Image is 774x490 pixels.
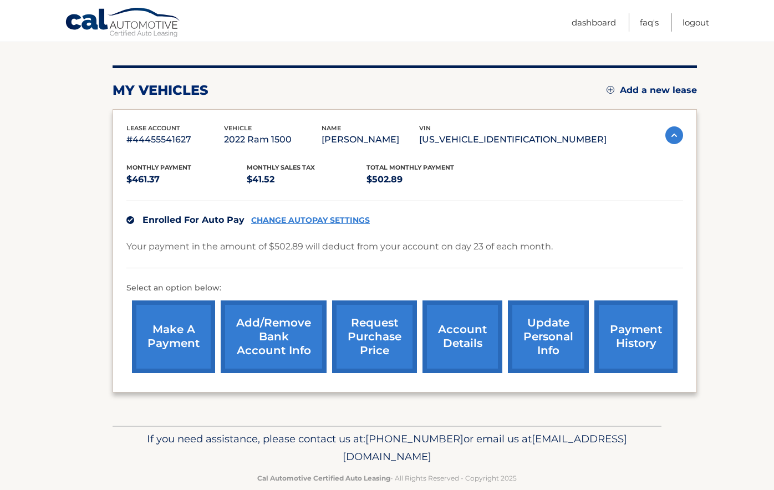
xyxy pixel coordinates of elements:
span: name [322,124,341,132]
span: Monthly sales Tax [247,164,315,171]
a: FAQ's [640,13,659,32]
a: Add/Remove bank account info [221,300,327,373]
a: CHANGE AUTOPAY SETTINGS [251,216,370,225]
p: $461.37 [126,172,247,187]
p: - All Rights Reserved - Copyright 2025 [120,472,654,484]
p: Select an option below: [126,282,683,295]
span: vin [419,124,431,132]
p: $41.52 [247,172,367,187]
p: 2022 Ram 1500 [224,132,322,147]
span: vehicle [224,124,252,132]
span: Monthly Payment [126,164,191,171]
a: payment history [594,300,678,373]
img: check.svg [126,216,134,224]
h2: my vehicles [113,82,208,99]
a: Dashboard [572,13,616,32]
span: [PHONE_NUMBER] [365,432,464,445]
p: $502.89 [366,172,487,187]
span: lease account [126,124,180,132]
img: accordion-active.svg [665,126,683,144]
a: Add a new lease [607,85,697,96]
a: Cal Automotive [65,7,181,39]
p: Your payment in the amount of $502.89 will deduct from your account on day 23 of each month. [126,239,553,254]
p: [PERSON_NAME] [322,132,419,147]
a: update personal info [508,300,589,373]
img: add.svg [607,86,614,94]
p: #44455541627 [126,132,224,147]
span: Enrolled For Auto Pay [142,215,245,225]
a: Logout [683,13,709,32]
a: make a payment [132,300,215,373]
p: If you need assistance, please contact us at: or email us at [120,430,654,466]
p: [US_VEHICLE_IDENTIFICATION_NUMBER] [419,132,607,147]
strong: Cal Automotive Certified Auto Leasing [257,474,390,482]
a: request purchase price [332,300,417,373]
span: Total Monthly Payment [366,164,454,171]
a: account details [422,300,502,373]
